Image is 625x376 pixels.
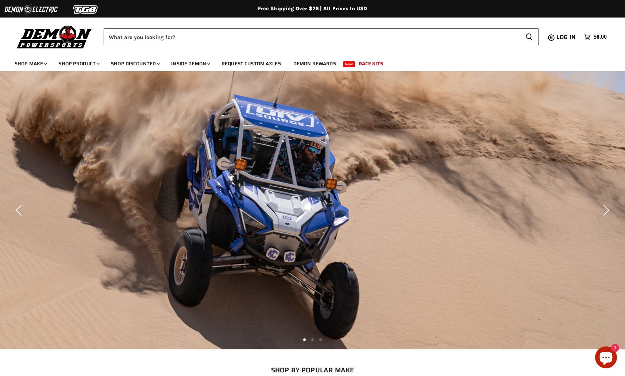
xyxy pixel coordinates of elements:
[319,338,322,341] li: Page dot 3
[353,56,389,71] a: Race Kits
[556,32,576,42] span: Log in
[520,28,539,45] button: Search
[104,28,520,45] input: Search
[216,56,286,71] a: Request Custom Axles
[9,53,605,71] ul: Main menu
[166,56,215,71] a: Inside Demon
[58,3,113,16] img: TGB Logo 2
[594,34,607,41] span: $0.00
[21,5,605,12] div: Free Shipping Over $75 | All Prices In USD
[105,56,164,71] a: Shop Discounted
[343,61,355,67] span: New!
[593,346,619,370] inbox-online-store-chat: Shopify online store chat
[13,203,27,218] button: Previous
[4,3,58,16] img: Demon Electric Logo 2
[303,338,306,341] li: Page dot 1
[553,34,580,41] a: Log in
[53,56,104,71] a: Shop Product
[311,338,314,341] li: Page dot 2
[598,203,612,218] button: Next
[30,366,595,374] h2: SHOP BY POPULAR MAKE
[580,32,610,42] a: $0.00
[104,28,539,45] form: Product
[9,56,51,71] a: Shop Make
[15,24,94,50] img: Demon Powersports
[288,56,342,71] a: Demon Rewards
